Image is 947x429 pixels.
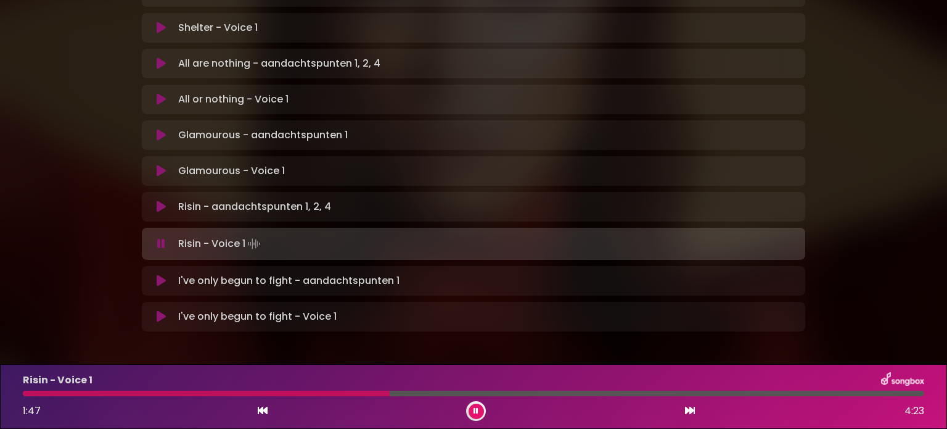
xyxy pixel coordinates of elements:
[178,235,263,252] p: Risin - Voice 1
[178,56,380,71] p: All are nothing - aandachtspunten 1, 2, 4
[881,372,924,388] img: songbox-logo-white.png
[178,309,337,324] p: I've only begun to fight - Voice 1
[178,20,258,35] p: Shelter - Voice 1
[178,164,285,178] p: Glamourous - Voice 1
[178,273,400,288] p: I've only begun to fight - aandachtspunten 1
[23,373,92,388] p: Risin - Voice 1
[178,199,331,214] p: Risin - aandachtspunten 1, 2, 4
[245,235,263,252] img: waveform4.gif
[178,92,289,107] p: All or nothing - Voice 1
[178,128,348,143] p: Glamourous - aandachtspunten 1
